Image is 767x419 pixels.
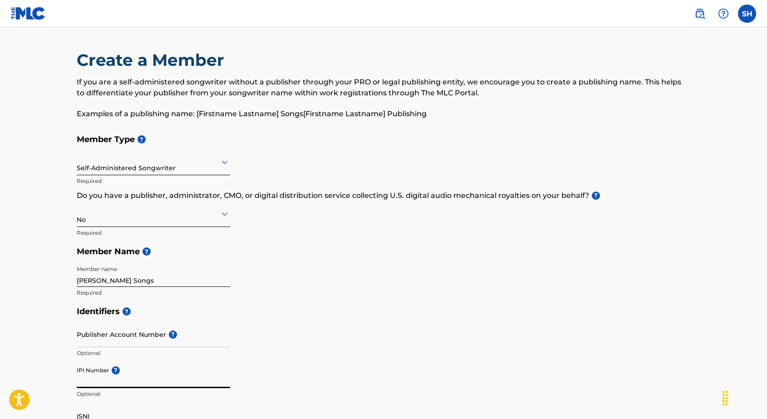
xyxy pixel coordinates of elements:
p: Required [77,229,230,237]
p: Do you have a publisher, administrator, CMO, or digital distribution service collecting U.S. digi... [77,190,690,201]
img: search [694,8,705,19]
iframe: Chat Widget [722,375,767,419]
p: Required [77,177,230,185]
h5: Member Name [77,242,690,261]
span: ? [112,366,120,375]
div: Self-Administered Songwriter [77,151,230,173]
p: Optional [77,390,230,398]
img: MLC Logo [11,7,46,20]
h5: Identifiers [77,302,690,321]
div: No [77,202,230,225]
p: Required [77,289,230,297]
a: Public Search [691,5,709,23]
div: User Menu [738,5,756,23]
span: ? [143,247,151,256]
div: Drag [718,384,733,412]
h5: Member Type [77,130,690,149]
h2: Create a Member [77,50,229,70]
span: ? [592,192,600,200]
span: ? [138,135,146,143]
p: If you are a self-administered songwriter without a publisher through your PRO or legal publishin... [77,77,690,99]
div: Help [714,5,733,23]
span: ? [169,330,177,339]
p: Optional [77,349,230,357]
span: ? [123,307,131,315]
img: help [718,8,729,19]
p: Examples of a publishing name: [Firstname Lastname] Songs[Firstname Lastname] Publishing [77,108,690,119]
iframe: Resource Center [742,273,767,350]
